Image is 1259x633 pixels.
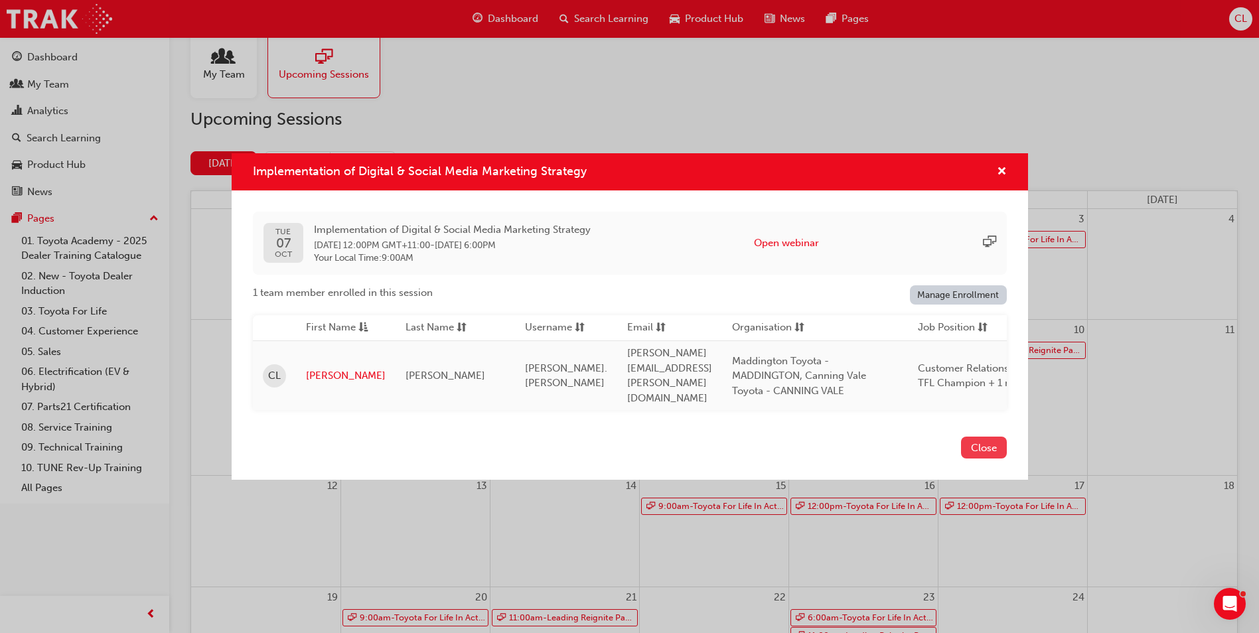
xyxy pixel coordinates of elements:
[754,236,819,251] button: Open webinar
[253,285,433,301] span: 1 team member enrolled in this session
[997,167,1007,178] span: cross-icon
[525,320,598,336] button: Usernamesorting-icon
[358,320,368,336] span: asc-icon
[406,320,454,336] span: Last Name
[910,285,1007,305] a: Manage Enrollment
[306,320,379,336] button: First Nameasc-icon
[997,164,1007,180] button: cross-icon
[435,240,496,251] span: 07 Oct 2025 6:00PM
[627,347,712,404] span: [PERSON_NAME][EMAIL_ADDRESS][PERSON_NAME][DOMAIN_NAME]
[732,320,805,336] button: Organisationsorting-icon
[983,236,996,251] span: sessionType_ONLINE_URL-icon
[794,320,804,336] span: sorting-icon
[1214,588,1246,620] iframe: Intercom live chat
[457,320,467,336] span: sorting-icon
[314,252,591,264] span: Your Local Time : 9:00AM
[314,222,591,238] span: Implementation of Digital & Social Media Marketing Strategy
[627,320,653,336] span: Email
[732,320,792,336] span: Organisation
[406,370,485,382] span: [PERSON_NAME]
[918,320,975,336] span: Job Position
[268,368,281,384] span: CL
[575,320,585,336] span: sorting-icon
[232,153,1028,480] div: Implementation of Digital & Social Media Marketing Strategy
[525,320,572,336] span: Username
[314,222,591,264] div: -
[306,320,356,336] span: First Name
[918,362,1069,389] span: Customer Relationship Manager, TFL Champion + 1 more
[275,228,292,236] span: TUE
[918,320,991,336] button: Job Positionsorting-icon
[275,236,292,250] span: 07
[253,164,587,178] span: Implementation of Digital & Social Media Marketing Strategy
[732,355,866,397] span: Maddington Toyota - MADDINGTON, Canning Vale Toyota - CANNING VALE
[627,320,700,336] button: Emailsorting-icon
[406,320,479,336] button: Last Namesorting-icon
[525,362,607,389] span: [PERSON_NAME].[PERSON_NAME]
[314,240,430,251] span: 07 Oct 2025 12:00PM GMT+11:00
[306,368,386,384] a: [PERSON_NAME]
[275,250,292,259] span: OCT
[656,320,666,336] span: sorting-icon
[961,437,1007,458] button: Close
[978,320,988,336] span: sorting-icon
